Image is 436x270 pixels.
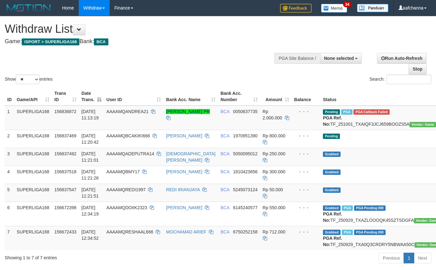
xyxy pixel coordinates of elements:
a: REDI IRIANJAYA [166,187,200,192]
span: BCA [94,38,108,45]
th: Amount: activate to sort column ascending [260,88,292,106]
span: 34 [343,2,352,7]
a: MOCHAMAD ARIEF [166,229,206,234]
td: SUPERLIGA168 [14,166,52,184]
td: SUPERLIGA168 [14,202,52,226]
h1: Withdraw List [5,23,284,35]
th: ID [5,88,14,106]
th: User ID: activate to sort column ascending [104,88,164,106]
label: Show entries [5,75,53,84]
span: Copy 1970951390 to clipboard [233,133,258,138]
span: 156836872 [54,109,77,114]
th: Bank Acc. Name: activate to sort column ascending [163,88,218,106]
span: Marked by aafsoycanthlai [342,205,353,211]
b: PGA Ref. No: [323,115,342,127]
span: Vendor URL: https://trx31.1velocity.biz [410,122,436,127]
div: - - - [294,108,318,115]
button: None selected [320,53,362,64]
th: Trans ID: activate to sort column ascending [52,88,79,106]
td: 1 [5,106,14,130]
div: - - - [294,204,318,211]
label: Search: [370,75,431,84]
img: panduan.png [357,4,388,12]
span: [DATE] 11:20:42 [82,133,99,145]
a: Run Auto-Refresh [377,53,427,64]
a: [PERSON_NAME] [166,169,202,174]
span: AAAAMQDOIIK2323 [106,205,147,210]
span: BCA [221,229,229,234]
span: BCA [221,109,229,114]
div: - - - [294,229,318,235]
span: PGA Error [353,109,389,115]
td: SUPERLIGA168 [14,106,52,130]
span: Grabbed [323,169,341,175]
span: Copy 5245073124 to clipboard [233,187,258,192]
span: Grabbed [323,230,341,235]
span: None selected [324,56,354,61]
a: [PERSON_NAME] [166,133,202,138]
span: Copy 1810423656 to clipboard [233,169,258,174]
span: BCA [221,205,229,210]
span: AAAAMQBCAKIKI666 [106,133,150,138]
span: 156672433 [54,229,77,234]
span: Copy 6750252158 to clipboard [233,229,258,234]
div: - - - [294,187,318,193]
span: [DATE] 11:13:19 [82,109,99,120]
span: [DATE] 12:34:52 [82,229,99,241]
span: BCA [221,187,229,192]
span: Pending [323,134,340,139]
img: Button%20Memo.svg [321,4,347,13]
span: BCA [221,169,229,174]
span: 156837547 [54,187,77,192]
span: PGA Pending [354,205,386,211]
th: Date Trans.: activate to sort column descending [79,88,104,106]
span: AAAAMQREDI1997 [106,187,146,192]
span: Rp 250.000 [263,151,285,156]
th: Bank Acc. Number: activate to sort column ascending [218,88,260,106]
span: 156837469 [54,133,77,138]
select: Showentries [16,75,39,84]
span: Rp 50.000 [263,187,283,192]
span: Rp 550.000 [263,205,285,210]
a: Stop [409,64,427,74]
b: PGA Ref. No: [323,236,342,247]
span: Grabbed [323,205,341,211]
td: SUPERLIGA168 [14,130,52,148]
span: Grabbed [323,187,341,193]
b: PGA Ref. No: [323,211,342,223]
span: Copy 6145240577 to clipboard [233,205,258,210]
a: [PERSON_NAME] [166,205,202,210]
td: 6 [5,202,14,226]
span: [DATE] 12:34:19 [82,205,99,216]
span: [DATE] 11:21:26 [82,169,99,181]
span: ISPORT > SUPERLIGA168 [22,38,79,45]
th: Game/API: activate to sort column ascending [14,88,52,106]
td: 4 [5,166,14,184]
td: 5 [5,184,14,202]
a: Previous [379,253,404,263]
span: Copy 5050095012 to clipboard [233,151,258,156]
th: Balance [292,88,321,106]
span: Rp 800.000 [263,133,285,138]
td: SUPERLIGA168 [14,226,52,250]
span: Rp 712.000 [263,229,285,234]
td: 2 [5,130,14,148]
span: BCA [221,151,229,156]
span: [DATE] 11:21:01 [82,151,99,163]
span: Rp 2.000.000 [263,109,282,120]
td: SUPERLIGA168 [14,184,52,202]
a: 1 [404,253,414,263]
span: 156837518 [54,169,77,174]
span: AAAAMQADEPUTRA14 [106,151,154,156]
a: Next [414,253,431,263]
span: 156837492 [54,151,77,156]
a: [DEMOGRAPHIC_DATA] [PERSON_NAME] [166,151,215,163]
td: 7 [5,226,14,250]
span: Marked by aafsoycanthlai [342,230,353,235]
span: Marked by aafsoycanthlai [341,109,352,115]
span: [DATE] 11:21:51 [82,187,99,198]
div: PGA Site Balance / [274,53,320,64]
span: Pending [323,109,340,115]
div: - - - [294,133,318,139]
span: AAAAMQBMY17 [106,169,140,174]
